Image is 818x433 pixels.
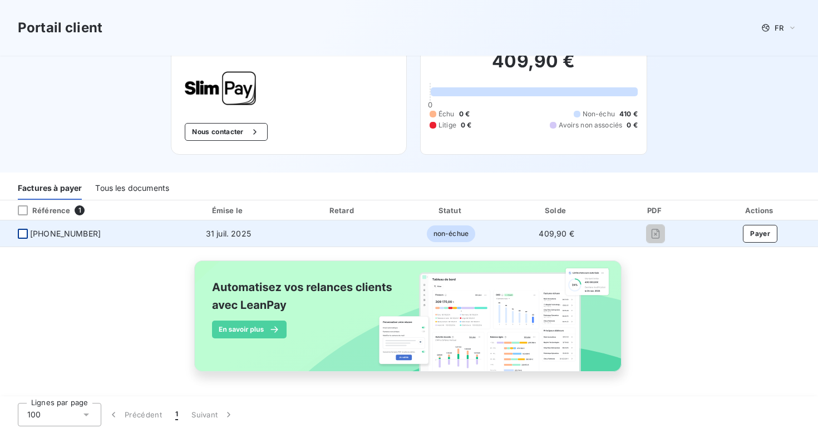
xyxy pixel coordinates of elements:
[611,205,700,216] div: PDF
[539,229,574,238] span: 409,90 €
[619,109,638,119] span: 410 €
[400,205,502,216] div: Statut
[18,176,82,200] div: Factures à payer
[30,228,101,239] span: [PHONE_NUMBER]
[169,403,185,426] button: 1
[506,205,606,216] div: Solde
[185,71,256,105] img: Company logo
[775,23,783,32] span: FR
[743,225,777,243] button: Payer
[559,120,622,130] span: Avoirs non associés
[18,18,102,38] h3: Portail client
[27,409,41,420] span: 100
[627,120,637,130] span: 0 €
[461,120,471,130] span: 0 €
[175,409,178,420] span: 1
[290,205,395,216] div: Retard
[459,109,470,119] span: 0 €
[75,205,85,215] span: 1
[9,205,70,215] div: Référence
[95,176,169,200] div: Tous les documents
[185,403,241,426] button: Suivant
[704,205,816,216] div: Actions
[185,123,267,141] button: Nous contacter
[101,403,169,426] button: Précédent
[438,120,456,130] span: Litige
[206,229,251,238] span: 31 juil. 2025
[184,254,634,391] img: banner
[428,100,432,109] span: 0
[438,109,455,119] span: Échu
[427,225,475,242] span: non-échue
[430,50,638,83] h2: 409,90 €
[171,205,285,216] div: Émise le
[583,109,615,119] span: Non-échu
